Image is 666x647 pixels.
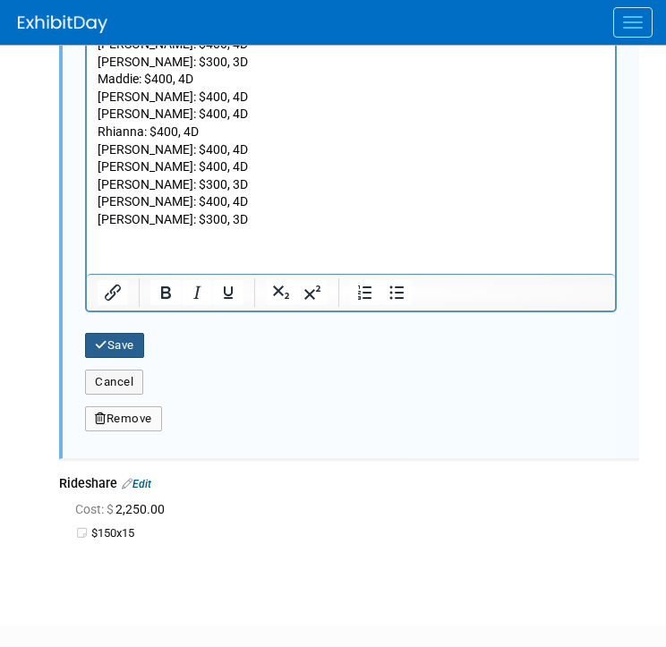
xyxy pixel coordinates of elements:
span: 2,250.00 [75,502,172,516]
button: Remove [85,406,162,431]
div: Rideshare [59,474,639,496]
a: Edit [122,478,151,490]
span: Cost: $ [75,502,115,516]
button: Cancel [85,370,143,395]
td: $150x15 [91,526,639,541]
button: Save [85,333,144,358]
img: ExhibitDay [18,15,107,33]
button: Menu [613,7,653,38]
